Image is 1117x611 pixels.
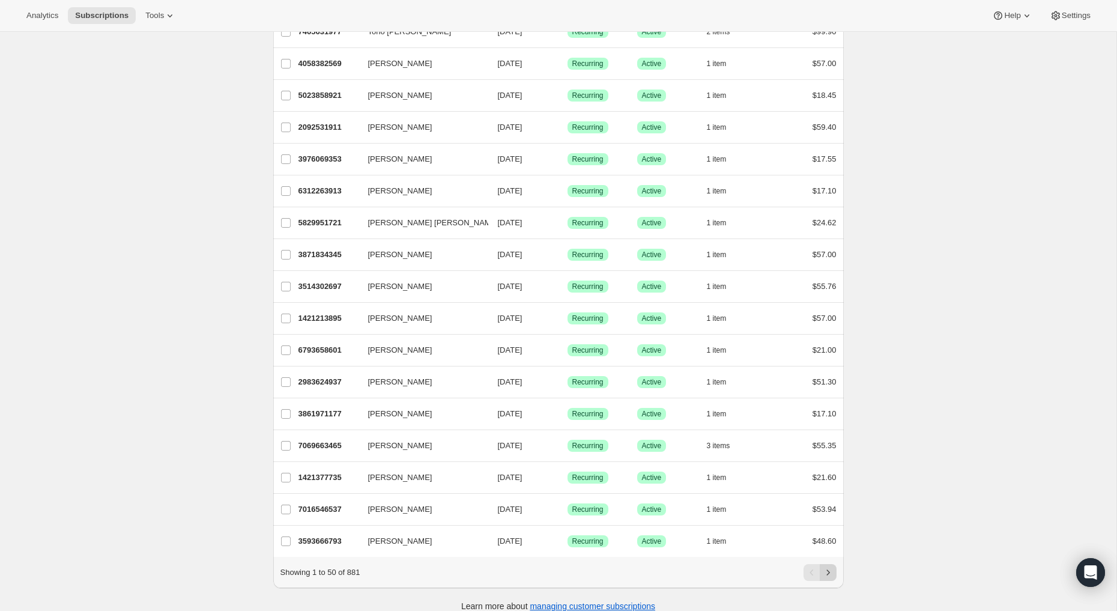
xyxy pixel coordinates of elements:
span: 1 item [707,345,727,355]
button: [PERSON_NAME] [361,372,481,392]
span: $24.62 [813,218,837,227]
button: 1 item [707,469,740,486]
span: Recurring [572,505,604,514]
span: [DATE] [498,345,522,354]
span: Recurring [572,282,604,291]
div: 3871834345[PERSON_NAME][DATE]SuccessRecurringSuccessActive1 item$57.00 [298,246,837,263]
span: Recurring [572,27,604,37]
button: [PERSON_NAME] [361,500,481,519]
a: managing customer subscriptions [530,601,655,611]
span: Recurring [572,123,604,132]
button: [PERSON_NAME] [361,86,481,105]
button: [PERSON_NAME] [361,150,481,169]
div: 1421213895[PERSON_NAME][DATE]SuccessRecurringSuccessActive1 item$57.00 [298,310,837,327]
button: 1 item [707,342,740,359]
span: [DATE] [498,314,522,323]
span: $18.45 [813,91,837,100]
span: Active [642,345,662,355]
span: [PERSON_NAME] [368,503,432,515]
button: 3 items [707,437,743,454]
span: [DATE] [498,91,522,100]
nav: Pagination [804,564,837,581]
span: 1 item [707,377,727,387]
button: Next [820,564,837,581]
span: Recurring [572,537,604,546]
span: $21.00 [813,345,837,354]
div: 3593666793[PERSON_NAME][DATE]SuccessRecurringSuccessActive1 item$48.60 [298,533,837,550]
span: [DATE] [498,250,522,259]
span: Active [642,186,662,196]
span: $51.30 [813,377,837,386]
span: Active [642,505,662,514]
span: [DATE] [498,218,522,227]
div: 7069663465[PERSON_NAME][DATE]SuccessRecurringSuccessActive3 items$55.35 [298,437,837,454]
span: $17.10 [813,186,837,195]
button: 1 item [707,278,740,295]
span: Active [642,218,662,228]
button: [PERSON_NAME] [361,245,481,264]
span: $57.00 [813,59,837,68]
button: 1 item [707,246,740,263]
span: Active [642,441,662,451]
span: Subscriptions [75,11,129,20]
span: [PERSON_NAME] [368,249,432,261]
div: 3861971177[PERSON_NAME][DATE]SuccessRecurringSuccessActive1 item$17.10 [298,406,837,422]
span: 1 item [707,59,727,68]
span: Active [642,123,662,132]
span: [PERSON_NAME] [368,472,432,484]
p: 6793658601 [298,344,359,356]
span: $57.00 [813,250,837,259]
button: Tools [138,7,183,24]
p: 2092531911 [298,121,359,133]
span: [PERSON_NAME] [368,312,432,324]
span: Recurring [572,473,604,482]
p: 7069663465 [298,440,359,452]
span: 1 item [707,250,727,260]
p: 3871834345 [298,249,359,261]
button: [PERSON_NAME] [361,118,481,137]
span: Recurring [572,186,604,196]
span: Active [642,27,662,37]
button: 2 items [707,23,743,40]
span: [PERSON_NAME] [368,58,432,70]
button: [PERSON_NAME] [361,436,481,455]
p: 2983624937 [298,376,359,388]
span: 1 item [707,409,727,419]
p: 5023858921 [298,90,359,102]
p: 3976069353 [298,153,359,165]
span: 2 items [707,27,730,37]
button: Subscriptions [68,7,136,24]
button: Analytics [19,7,65,24]
span: Active [642,91,662,100]
button: [PERSON_NAME] [361,181,481,201]
span: 1 item [707,282,727,291]
span: $48.60 [813,537,837,546]
div: 5023858921[PERSON_NAME][DATE]SuccessRecurringSuccessActive1 item$18.45 [298,87,837,104]
button: 1 item [707,183,740,199]
button: [PERSON_NAME] [361,309,481,328]
span: [PERSON_NAME] [368,408,432,420]
span: [DATE] [498,473,522,482]
span: Recurring [572,377,604,387]
div: 2092531911[PERSON_NAME][DATE]SuccessRecurringSuccessActive1 item$59.40 [298,119,837,136]
span: [PERSON_NAME] [368,535,432,547]
span: Active [642,537,662,546]
span: 1 item [707,123,727,132]
span: 3 items [707,441,730,451]
button: 1 item [707,55,740,72]
span: Recurring [572,59,604,68]
span: Active [642,250,662,260]
span: [PERSON_NAME] [368,344,432,356]
p: 7465631977 [298,26,359,38]
p: 3861971177 [298,408,359,420]
span: Recurring [572,314,604,323]
span: [PERSON_NAME] [368,153,432,165]
p: 5829951721 [298,217,359,229]
span: Active [642,282,662,291]
span: 1 item [707,314,727,323]
button: 1 item [707,87,740,104]
span: [DATE] [498,59,522,68]
div: 6312263913[PERSON_NAME][DATE]SuccessRecurringSuccessActive1 item$17.10 [298,183,837,199]
span: 1 item [707,154,727,164]
span: Recurring [572,441,604,451]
